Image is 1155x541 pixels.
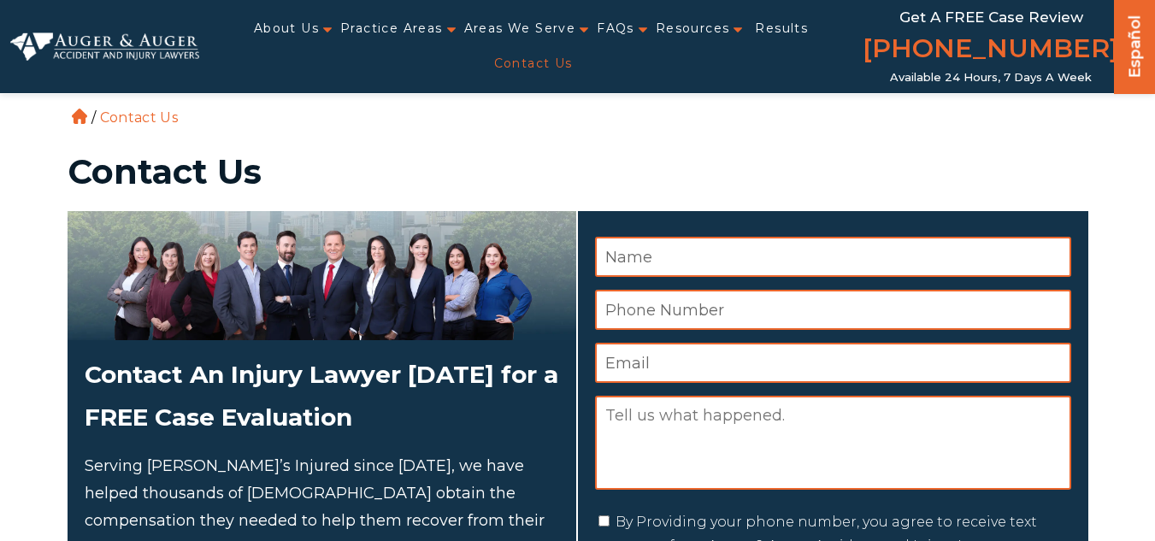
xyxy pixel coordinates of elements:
img: Auger & Auger Accident and Injury Lawyers Logo [10,32,199,62]
span: Available 24 Hours, 7 Days a Week [890,71,1092,85]
a: Resources [656,11,730,46]
h1: Contact Us [68,155,1088,189]
a: FAQs [597,11,634,46]
h2: Contact An Injury Lawyer [DATE] for a FREE Case Evaluation [85,353,559,439]
input: Email [595,343,1071,383]
a: Areas We Serve [464,11,576,46]
img: Attorneys [68,211,576,340]
li: Contact Us [96,109,182,126]
a: Contact Us [494,46,573,81]
a: About Us [254,11,319,46]
a: Practice Areas [340,11,443,46]
input: Name [595,237,1071,277]
input: Phone Number [595,290,1071,330]
a: Home [72,109,87,124]
span: Get a FREE Case Review [899,9,1083,26]
a: Results [755,11,808,46]
a: [PHONE_NUMBER] [863,30,1119,71]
